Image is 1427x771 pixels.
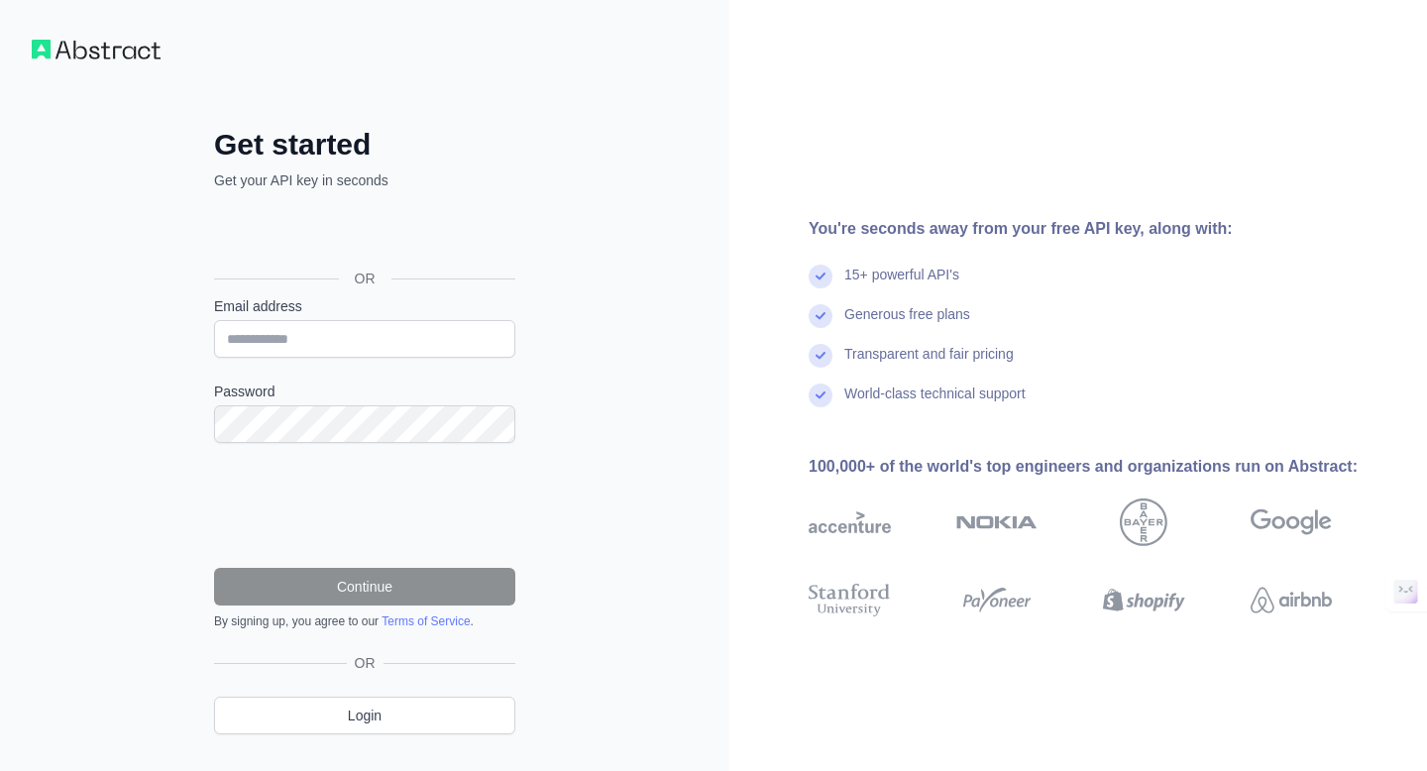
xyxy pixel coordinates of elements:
img: accenture [809,498,891,546]
span: OR [339,269,391,288]
a: Login [214,697,515,734]
label: Password [214,382,515,401]
img: payoneer [956,580,1039,620]
label: Email address [214,296,515,316]
iframe: Sign in with Google Button [204,212,521,256]
h2: Get started [214,127,515,163]
div: You're seconds away from your free API key, along with: [809,217,1395,241]
a: Terms of Service [382,614,470,628]
iframe: reCAPTCHA [214,467,515,544]
div: Generous free plans [844,304,970,344]
div: 100,000+ of the world's top engineers and organizations run on Abstract: [809,455,1395,479]
button: Continue [214,568,515,606]
img: bayer [1120,498,1167,546]
img: check mark [809,384,832,407]
img: check mark [809,344,832,368]
div: By signing up, you agree to our . [214,613,515,629]
img: check mark [809,265,832,288]
img: Workflow [32,40,161,59]
img: nokia [956,498,1039,546]
span: OR [347,653,384,673]
div: World-class technical support [844,384,1026,423]
img: google [1251,498,1333,546]
div: Transparent and fair pricing [844,344,1014,384]
p: Get your API key in seconds [214,170,515,190]
img: stanford university [809,580,891,620]
div: 15+ powerful API's [844,265,959,304]
img: check mark [809,304,832,328]
img: airbnb [1251,580,1333,620]
img: shopify [1103,580,1185,620]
